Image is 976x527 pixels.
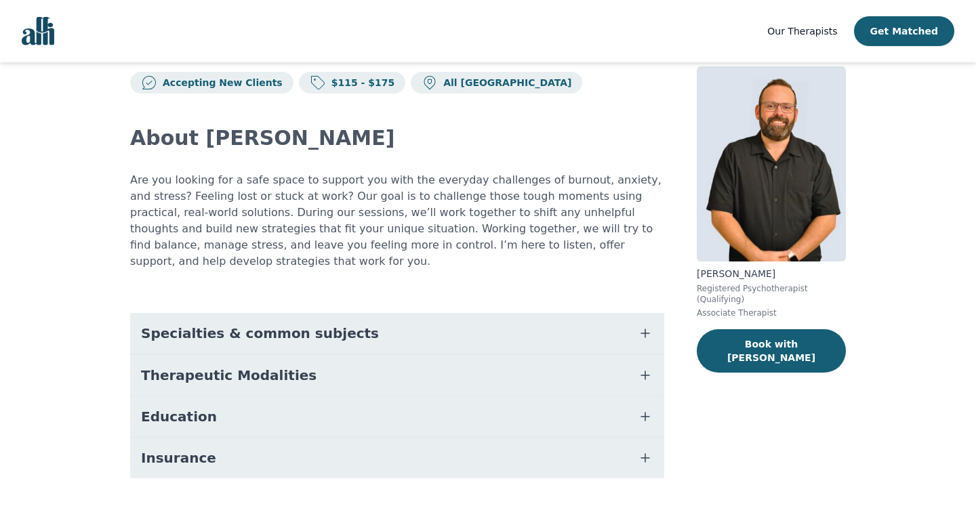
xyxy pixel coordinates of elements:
[697,283,846,305] p: Registered Psychotherapist (Qualifying)
[767,23,837,39] a: Our Therapists
[854,16,954,46] button: Get Matched
[697,329,846,373] button: Book with [PERSON_NAME]
[326,76,395,89] p: $115 - $175
[697,267,846,280] p: [PERSON_NAME]
[697,66,846,261] img: Josh_Cadieux
[141,448,216,467] span: Insurance
[767,26,837,37] span: Our Therapists
[141,324,379,343] span: Specialties & common subjects
[141,407,217,426] span: Education
[130,313,664,354] button: Specialties & common subjects
[157,76,283,89] p: Accepting New Clients
[141,366,317,385] span: Therapeutic Modalities
[697,308,846,318] p: Associate Therapist
[22,17,54,45] img: alli logo
[130,396,664,437] button: Education
[130,438,664,478] button: Insurance
[130,172,664,270] p: Are you looking for a safe space to support you with the everyday challenges of burnout, anxiety,...
[438,76,571,89] p: All [GEOGRAPHIC_DATA]
[130,126,664,150] h2: About [PERSON_NAME]
[130,355,664,396] button: Therapeutic Modalities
